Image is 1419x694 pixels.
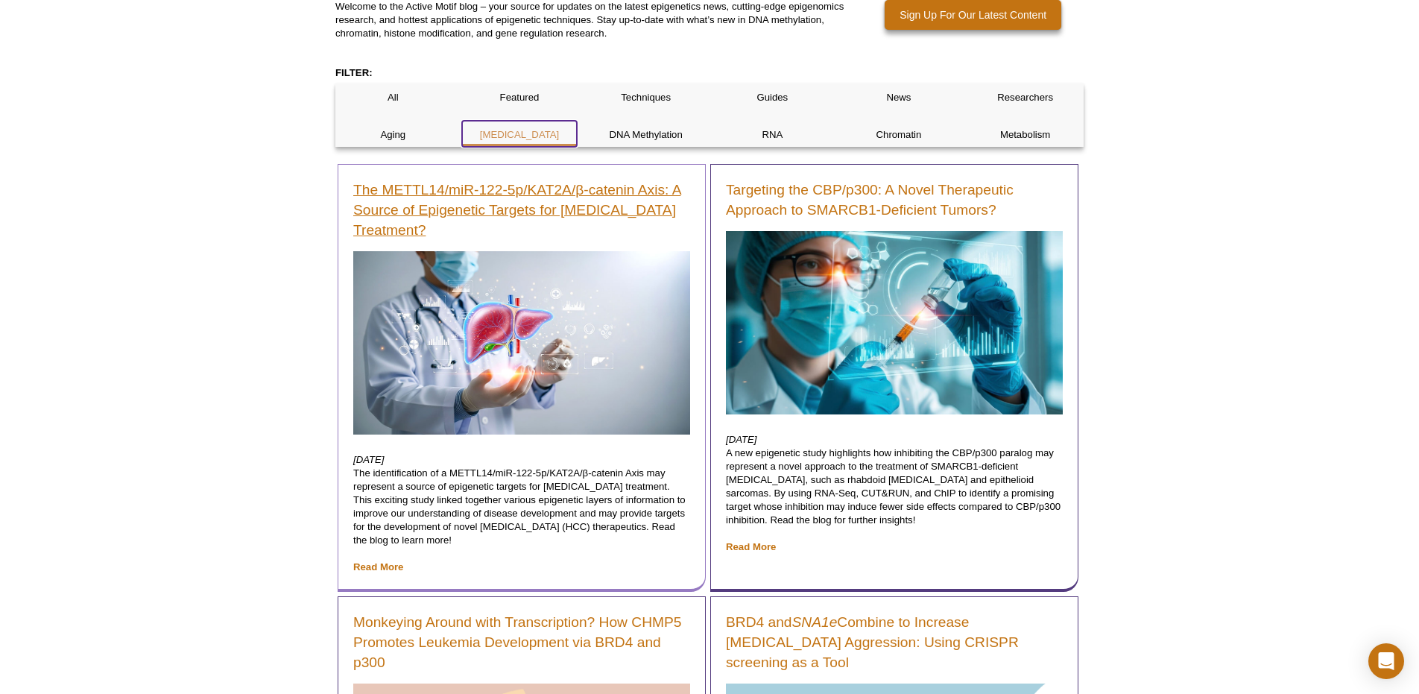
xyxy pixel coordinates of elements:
[353,453,690,574] p: The identification of a METTL14/miR-122-5p/KAT2A/β-catenin Axis may represent a source of epigene...
[967,91,1083,104] p: Researchers
[462,91,578,104] p: Featured
[335,128,451,142] p: Aging
[726,231,1063,414] img: Brain
[353,180,690,240] a: The METTL14/miR-122-5p/KAT2A/β-catenin Axis: A Source of Epigenetic Targets for [MEDICAL_DATA] Tr...
[726,434,757,445] em: [DATE]
[588,91,704,104] p: Techniques
[967,128,1083,142] p: Metabolism
[841,128,957,142] p: Chromatin
[462,128,578,142] p: [MEDICAL_DATA]
[353,454,385,465] em: [DATE]
[715,128,830,142] p: RNA
[726,180,1063,220] a: Targeting the CBP/p300: A Novel Therapeutic Approach to SMARCB1-Deficient Tumors?
[726,433,1063,554] p: A new epigenetic study highlights how inhibiting the CBP/p300 paralog may represent a novel appro...
[841,91,957,104] p: News
[1368,643,1404,679] div: Open Intercom Messenger
[715,91,830,104] p: Guides
[726,612,1063,672] a: BRD4 andSNA1eCombine to Increase [MEDICAL_DATA] Aggression: Using CRISPR screening as a Tool
[353,251,690,435] img: Doctor with liver
[335,91,451,104] p: All
[353,612,690,672] a: Monkeying Around with Transcription? How CHMP5 Promotes Leukemia Development via BRD4 and p300
[792,614,838,630] em: SNA1e
[726,541,776,552] a: Read More
[335,67,373,78] strong: FILTER:
[353,561,403,572] a: Read More
[588,128,704,142] p: DNA Methylation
